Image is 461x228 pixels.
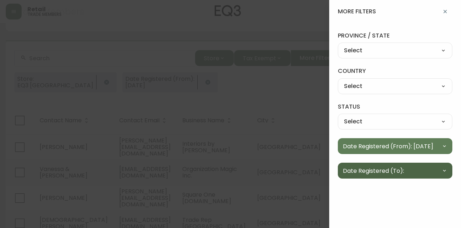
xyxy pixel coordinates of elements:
span: Date Registered (From): [DATE] [343,142,433,151]
label: province / state [338,32,452,40]
h4: more filters [338,8,376,16]
button: Date Registered (From): [DATE] [338,138,452,154]
span: Date Registered (To): [343,166,404,175]
button: Date Registered (To): [338,163,452,179]
label: country [338,67,452,75]
label: status [338,103,452,111]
